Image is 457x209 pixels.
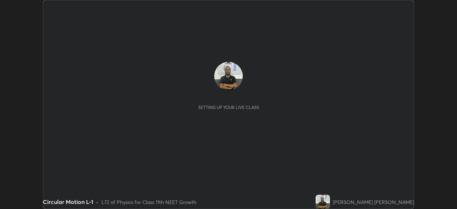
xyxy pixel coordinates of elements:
[43,198,93,206] div: Circular Motion L-1
[214,62,243,90] img: e04d73a994264d18b7f449a5a63260c4.jpg
[198,105,259,110] div: Setting up your live class
[96,198,99,206] div: •
[101,198,196,206] div: L72 of Physics for Class 11th NEET Growth
[316,195,330,209] img: e04d73a994264d18b7f449a5a63260c4.jpg
[333,198,414,206] div: [PERSON_NAME] [PERSON_NAME]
